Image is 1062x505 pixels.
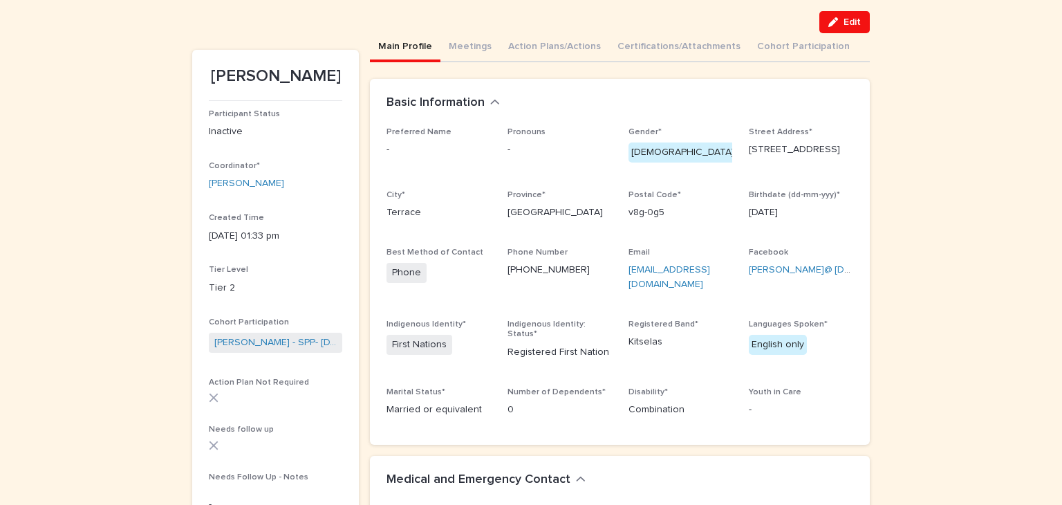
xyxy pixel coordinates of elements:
[507,191,546,199] span: Province*
[628,248,650,257] span: Email
[209,281,342,295] p: Tier 2
[749,265,909,275] a: [PERSON_NAME]@ [DOMAIN_NAME]
[386,143,491,157] p: -
[507,388,606,396] span: Number of Dependents*
[209,214,264,222] span: Created Time
[386,472,570,488] h2: Medical and Emergency Contact
[370,33,440,62] button: Main Profile
[844,17,861,27] span: Edit
[507,143,612,157] p: -
[386,335,452,355] span: First Nations
[749,320,828,329] span: Languages Spoken*
[500,33,609,62] button: Action Plans/Actions
[209,162,260,170] span: Coordinator*
[386,472,586,488] button: Medical and Emergency Contact
[628,265,710,289] a: [EMAIL_ADDRESS][DOMAIN_NAME]
[209,66,342,86] p: [PERSON_NAME]
[749,191,840,199] span: Birthdate (dd-mm-yyy)*
[386,263,427,283] span: Phone
[507,128,546,136] span: Pronouns
[749,128,812,136] span: Street Address*
[209,176,284,191] a: [PERSON_NAME]
[749,388,801,396] span: Youth in Care
[507,320,586,338] span: Indigenous Identity: Status*
[209,125,342,139] p: Inactive
[628,335,733,349] p: Kitselas
[507,265,590,275] a: [PHONE_NUMBER]
[507,205,612,220] p: [GEOGRAPHIC_DATA]
[209,110,280,118] span: Participant Status
[507,345,612,360] p: Registered First Nation
[386,95,485,111] h2: Basic Information
[749,248,788,257] span: Facebook
[209,425,274,434] span: Needs follow up
[628,191,681,199] span: Postal Code*
[209,266,248,274] span: Tier Level
[209,378,309,387] span: Action Plan Not Required
[628,388,668,396] span: Disability*
[386,95,500,111] button: Basic Information
[749,205,853,220] p: [DATE]
[209,473,308,481] span: Needs Follow Up - Notes
[749,33,858,62] button: Cohort Participation
[507,403,612,417] p: 0
[214,336,337,350] a: [PERSON_NAME] - SPP- [DATE]
[628,143,737,163] div: [DEMOGRAPHIC_DATA]
[386,388,445,396] span: Marital Status*
[628,128,662,136] span: Gender*
[209,318,289,327] span: Cohort Participation
[507,248,568,257] span: Phone Number
[749,403,853,417] p: -
[386,403,491,417] p: Married or equivalent
[609,33,749,62] button: Certifications/Attachments
[628,320,698,329] span: Registered Band*
[209,229,342,244] p: [DATE] 01:33 pm
[628,205,733,220] p: v8g-0g5
[386,205,491,220] p: Terrace
[386,248,483,257] span: Best Method of Contact
[386,320,466,329] span: Indigenous Identity*
[386,128,451,136] span: Preferred Name
[440,33,500,62] button: Meetings
[749,143,853,157] p: [STREET_ADDRESS]
[386,191,405,199] span: City*
[749,335,807,355] div: English only
[819,11,870,33] button: Edit
[628,403,733,417] p: Combination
